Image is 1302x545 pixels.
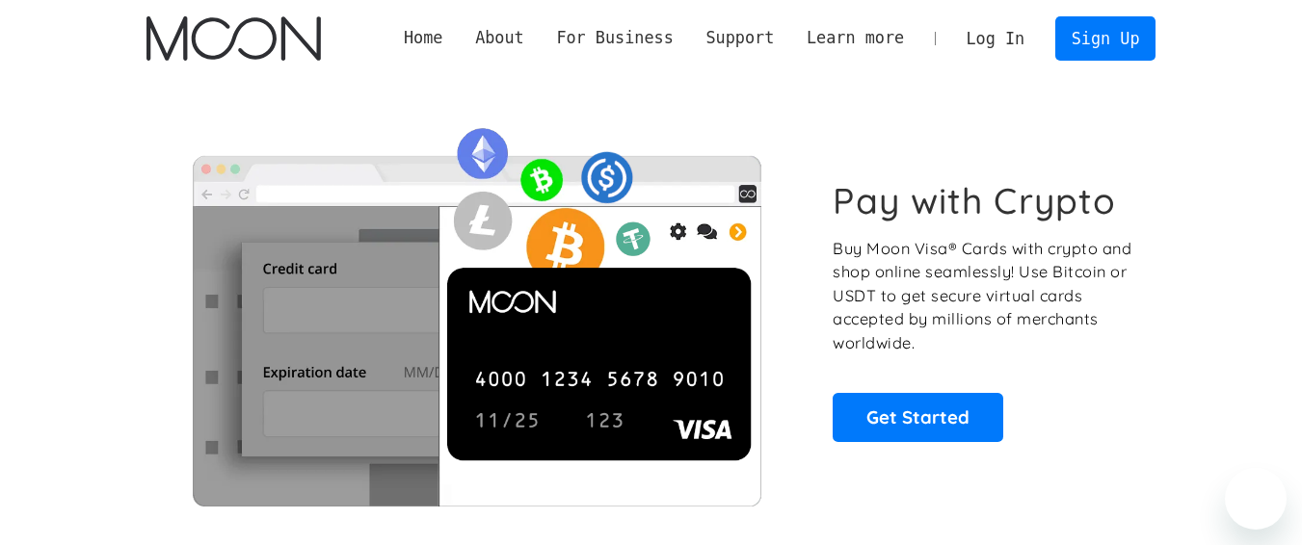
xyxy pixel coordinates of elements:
a: home [146,16,321,61]
div: About [459,26,540,50]
p: Buy Moon Visa® Cards with crypto and shop online seamlessly! Use Bitcoin or USDT to get secure vi... [833,237,1134,355]
div: Support [690,26,790,50]
div: For Business [541,26,690,50]
div: Learn more [790,26,920,50]
img: Moon Cards let you spend your crypto anywhere Visa is accepted. [146,115,807,506]
h1: Pay with Crypto [833,179,1116,222]
div: About [475,26,524,50]
img: Moon Logo [146,16,321,61]
div: Learn more [807,26,904,50]
a: Home [387,26,459,50]
a: Log In [950,17,1041,60]
div: Support [705,26,774,50]
div: For Business [556,26,673,50]
a: Get Started [833,393,1003,441]
iframe: Button to launch messaging window [1225,468,1287,530]
a: Sign Up [1055,16,1156,60]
